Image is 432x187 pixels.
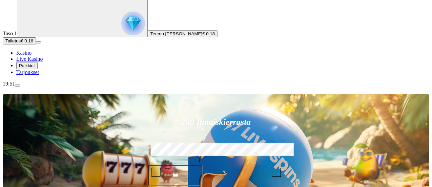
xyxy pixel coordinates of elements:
[16,56,43,62] a: Live Kasino
[151,168,161,177] button: minus icon
[16,50,32,56] a: Kasino
[16,69,39,75] a: Tarjoukset
[3,37,36,44] button: Talletusplus icon€ 0.18
[15,85,20,87] button: menu
[223,168,225,175] span: €
[240,142,283,162] label: €250
[19,63,35,68] span: Palkkiot
[21,38,33,43] span: € 0.18
[16,62,38,69] button: Palkkiot
[272,168,281,177] button: plus icon
[3,50,429,75] nav: Main menu
[202,31,215,36] span: € 0.18
[3,31,17,36] span: Taso 1
[36,41,41,43] button: menu
[150,31,202,36] span: Teemu [PERSON_NAME]
[5,38,21,43] span: Talletus
[149,142,192,162] label: €50
[121,12,145,35] img: reward progress
[3,81,15,87] span: 19:51
[194,142,238,162] label: €150
[148,30,218,37] button: Teemu [PERSON_NAME]€ 0.18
